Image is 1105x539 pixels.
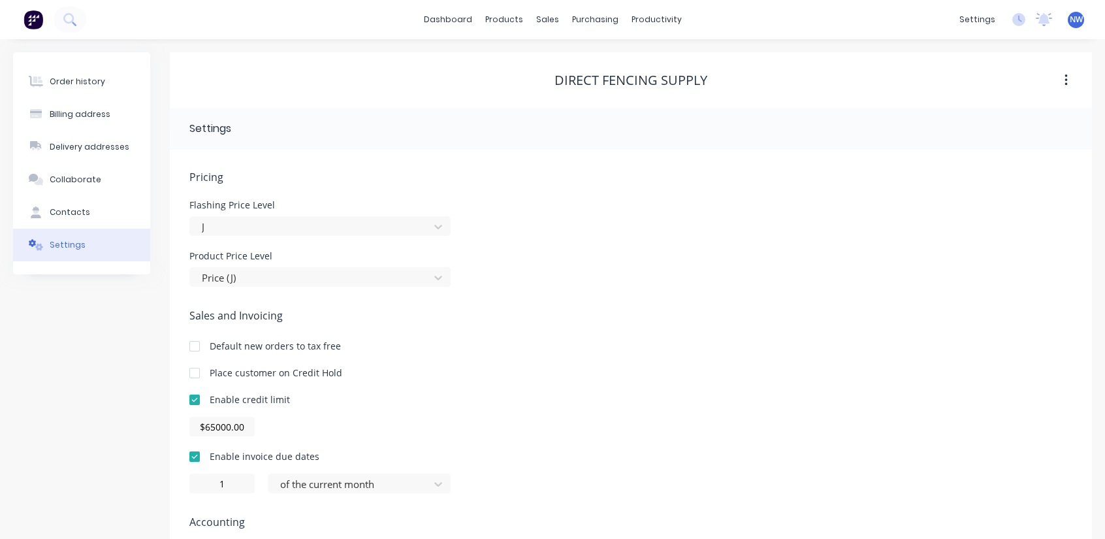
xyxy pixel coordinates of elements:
[210,449,319,463] div: Enable invoice due dates
[210,393,290,406] div: Enable credit limit
[50,76,105,88] div: Order history
[189,169,1072,185] span: Pricing
[50,239,86,251] div: Settings
[417,10,479,29] a: dashboard
[50,206,90,218] div: Contacts
[50,141,129,153] div: Delivery addresses
[50,108,110,120] div: Billing address
[13,229,150,261] button: Settings
[1070,14,1083,25] span: NW
[13,65,150,98] button: Order history
[189,201,451,210] div: Flashing Price Level
[625,10,688,29] div: productivity
[13,131,150,163] button: Delivery addresses
[953,10,1002,29] div: settings
[189,474,255,493] input: 0
[210,366,342,380] div: Place customer on Credit Hold
[566,10,625,29] div: purchasing
[189,417,255,436] input: $0
[24,10,43,29] img: Factory
[554,73,707,88] div: Direct Fencing Supply
[210,339,341,353] div: Default new orders to tax free
[189,514,1072,530] span: Accounting
[479,10,530,29] div: products
[50,174,101,186] div: Collaborate
[530,10,566,29] div: sales
[189,121,231,137] div: Settings
[13,163,150,196] button: Collaborate
[13,196,150,229] button: Contacts
[13,98,150,131] button: Billing address
[189,308,1072,323] span: Sales and Invoicing
[189,252,451,261] div: Product Price Level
